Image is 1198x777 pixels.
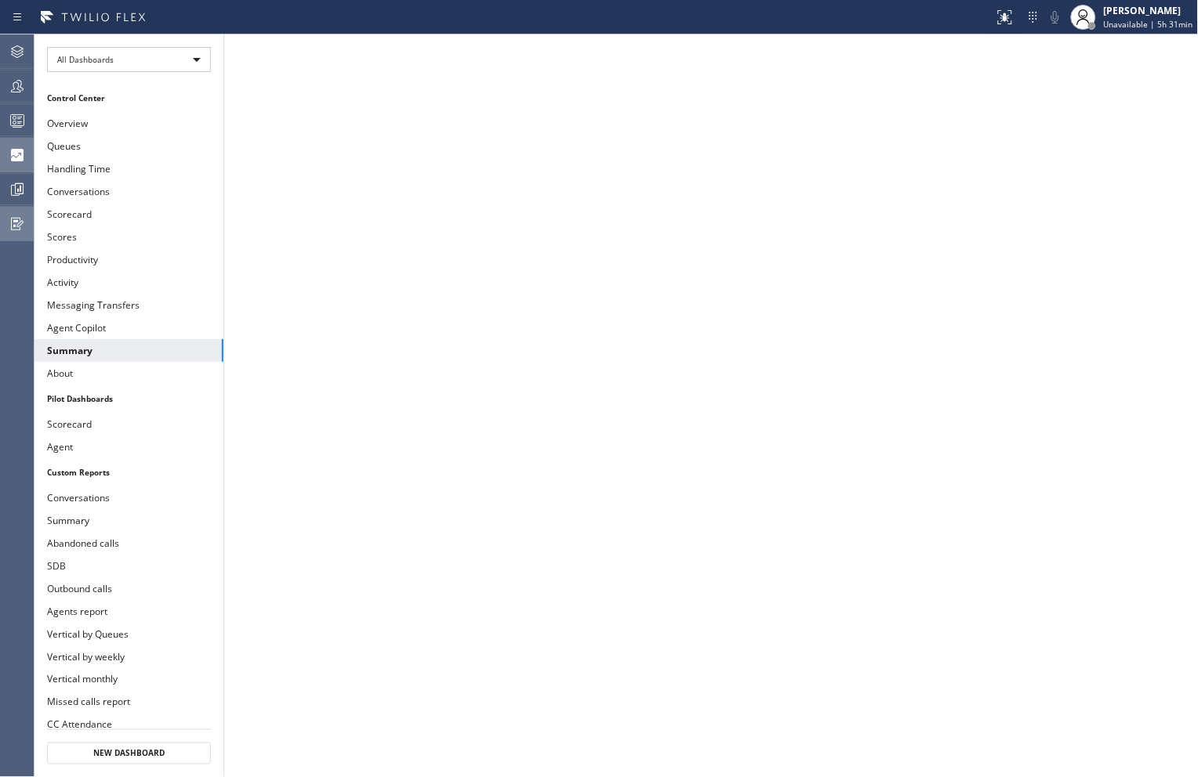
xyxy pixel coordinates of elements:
button: Missed calls report [34,691,223,714]
button: Scorecard [34,413,223,435]
button: Messaging Transfers [34,294,223,316]
button: CC Attendance [34,714,223,736]
button: Agent Copilot [34,316,223,339]
button: About [34,362,223,385]
button: Agent [34,435,223,458]
button: Productivity [34,248,223,271]
button: Abandoned calls [34,532,223,555]
button: Scorecard [34,203,223,226]
button: New Dashboard [47,743,211,764]
div: [PERSON_NAME] [1104,4,1193,17]
button: Summary [34,509,223,532]
button: Overview [34,112,223,135]
iframe: dashboard_9f6bb337dffe [224,34,1198,777]
button: Conversations [34,180,223,203]
button: Handling Time [34,157,223,180]
button: Conversations [34,486,223,509]
span: Unavailable | 5h 31min [1104,19,1193,30]
button: Mute [1044,6,1066,28]
button: Vertical by weekly [34,645,223,668]
button: Activity [34,271,223,294]
button: Outbound calls [34,577,223,600]
button: SDB [34,555,223,577]
button: Agents report [34,600,223,623]
li: Custom Reports [34,462,223,482]
button: Scores [34,226,223,248]
li: Pilot Dashboards [34,388,223,409]
button: Vertical monthly [34,668,223,691]
button: Queues [34,135,223,157]
div: All Dashboards [47,47,211,72]
button: Summary [34,339,223,362]
li: Control Center [34,88,223,108]
button: Vertical by Queues [34,623,223,645]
